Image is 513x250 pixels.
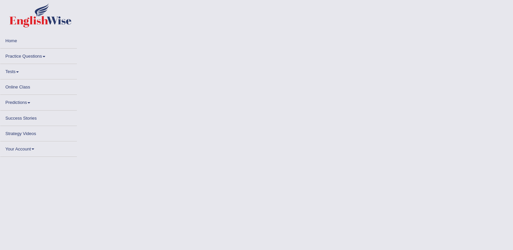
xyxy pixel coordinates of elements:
a: Online Class [0,79,77,92]
a: Home [0,33,77,46]
a: Your Account [0,141,77,154]
a: Predictions [0,95,77,108]
a: Tests [0,64,77,77]
a: Strategy Videos [0,126,77,139]
a: Practice Questions [0,49,77,62]
a: Success Stories [0,111,77,124]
